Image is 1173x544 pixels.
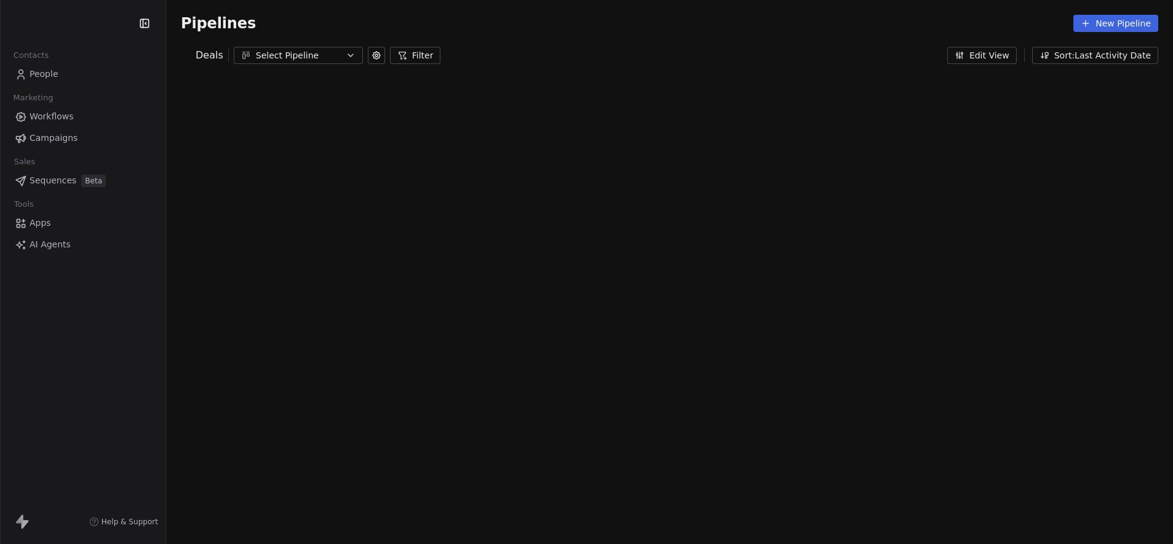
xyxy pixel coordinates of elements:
[10,106,156,127] a: Workflows
[10,128,156,148] a: Campaigns
[196,48,223,63] span: Deals
[256,49,341,62] div: Select Pipeline
[81,175,106,187] span: Beta
[30,68,58,81] span: People
[181,15,256,32] span: Pipelines
[10,234,156,255] a: AI Agents
[30,132,78,145] span: Campaigns
[30,174,76,187] span: Sequences
[10,213,156,233] a: Apps
[390,47,441,64] button: Filter
[1073,15,1158,32] button: New Pipeline
[10,170,156,191] a: SequencesBeta
[8,89,58,107] span: Marketing
[30,217,51,230] span: Apps
[8,46,54,65] span: Contacts
[9,153,41,171] span: Sales
[9,195,39,214] span: Tools
[30,110,74,123] span: Workflows
[10,64,156,84] a: People
[89,517,158,527] a: Help & Support
[1032,47,1158,64] button: Sort: Last Activity Date
[30,238,71,251] span: AI Agents
[101,517,158,527] span: Help & Support
[947,47,1017,64] button: Edit View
